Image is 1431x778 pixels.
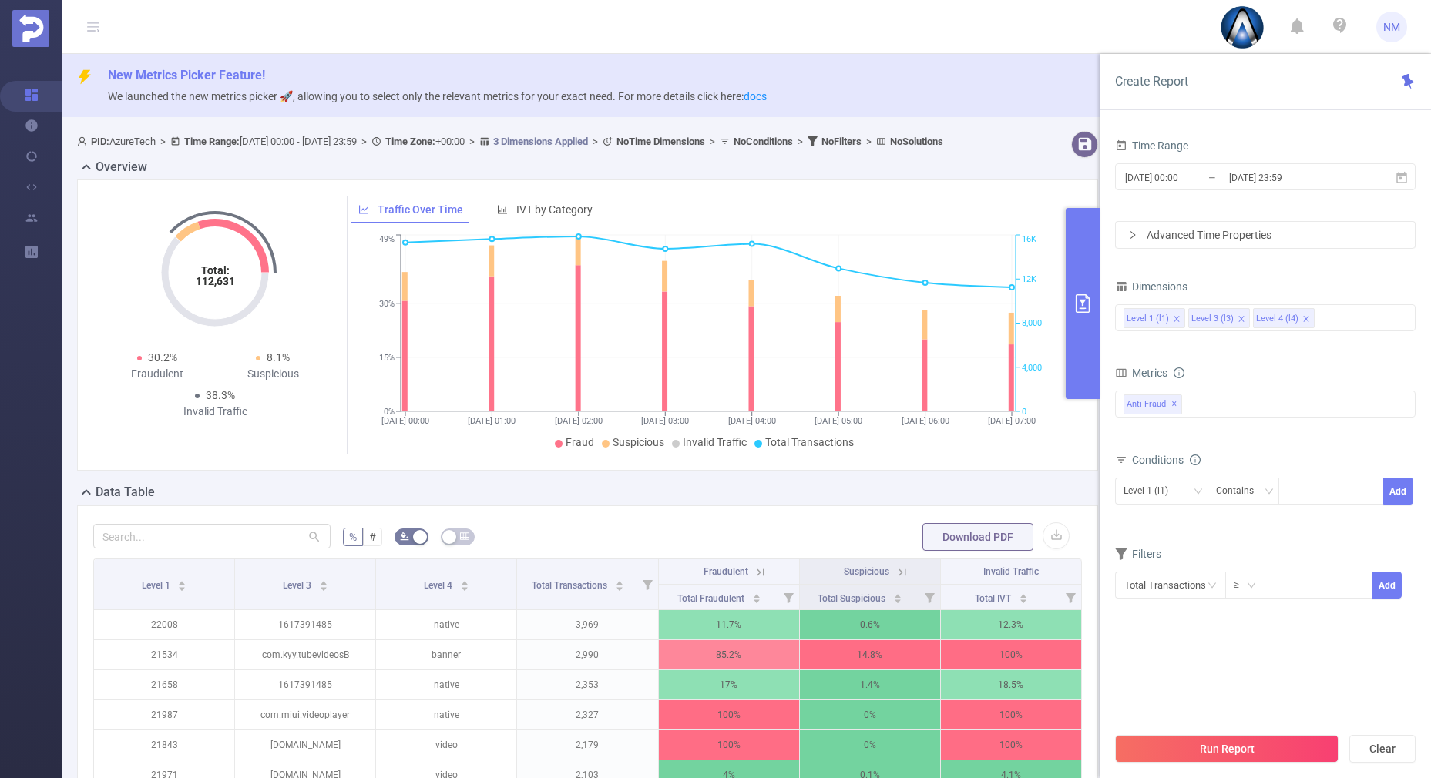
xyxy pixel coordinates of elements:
div: ≥ [1234,572,1250,598]
p: 100% [659,730,799,760]
b: No Solutions [890,136,943,147]
i: icon: caret-down [1019,597,1027,602]
span: 8.1% [267,351,290,364]
span: 30.2% [148,351,177,364]
span: NM [1383,12,1400,42]
button: Clear [1349,735,1416,763]
div: Level 4 (l4) [1256,309,1298,329]
b: No Time Dimensions [616,136,705,147]
span: Level 4 [424,580,455,591]
img: Protected Media [12,10,49,47]
span: Invalid Traffic [983,566,1039,577]
p: 2,353 [517,670,657,699]
p: 22008 [94,610,234,639]
i: icon: close [1238,315,1245,324]
span: Conditions [1132,454,1201,466]
i: icon: info-circle [1190,454,1201,465]
div: Level 1 (l1) [1124,478,1179,504]
p: video [376,730,516,760]
span: We launched the new metrics picker 🚀, allowing you to select only the relevant metrics for your e... [108,90,767,102]
p: 2,990 [517,640,657,669]
p: com.miui.videoplayer [235,700,375,729]
li: Level 3 (l3) [1188,308,1250,328]
p: 1617391485 [235,670,375,699]
p: 85.2% [659,640,799,669]
tspan: [DATE] 02:00 [555,416,603,426]
button: Run Report [1115,735,1339,763]
div: Sort [893,592,902,601]
span: Total Suspicious [818,593,888,604]
span: > [465,136,479,147]
p: 2,327 [517,700,657,729]
span: > [156,136,170,147]
span: Total Transactions [765,436,854,448]
span: Level 3 [283,580,314,591]
div: Contains [1216,478,1265,504]
tspan: 112,631 [196,275,235,287]
li: Level 4 (l4) [1253,308,1315,328]
i: icon: close [1173,315,1181,324]
p: 21534 [94,640,234,669]
i: icon: thunderbolt [77,69,92,85]
tspan: [DATE] 04:00 [727,416,775,426]
p: 12.3% [941,610,1081,639]
li: Level 1 (l1) [1124,308,1185,328]
p: 100% [659,700,799,729]
p: 0% [800,730,940,760]
i: icon: line-chart [358,204,369,215]
div: Sort [460,578,469,588]
u: 3 Dimensions Applied [493,136,588,147]
i: icon: caret-up [178,578,186,583]
i: icon: user [77,136,91,146]
i: Filter menu [919,585,940,609]
i: icon: caret-down [319,585,328,589]
tspan: 49% [379,235,395,245]
p: 1617391485 [235,610,375,639]
span: Total IVT [975,593,1013,604]
b: No Conditions [734,136,793,147]
i: icon: bar-chart [497,204,508,215]
span: > [588,136,603,147]
p: [DOMAIN_NAME] [235,730,375,760]
tspan: [DATE] 07:00 [988,416,1036,426]
span: > [793,136,808,147]
i: Filter menu [778,585,799,609]
p: 14.8% [800,640,940,669]
p: native [376,610,516,639]
tspan: 30% [379,299,395,309]
p: 18.5% [941,670,1081,699]
h2: Data Table [96,483,155,501]
tspan: 0% [384,407,395,417]
p: 100% [941,640,1081,669]
span: Metrics [1115,367,1167,379]
span: > [705,136,720,147]
div: icon: rightAdvanced Time Properties [1116,222,1415,248]
input: End date [1228,167,1352,188]
i: icon: right [1128,230,1137,240]
div: Sort [615,578,624,588]
span: AzureTech [DATE] 00:00 - [DATE] 23:59 +00:00 [77,136,943,147]
i: Filter menu [1060,585,1081,609]
span: 38.3% [206,389,235,401]
i: icon: caret-down [615,585,623,589]
div: Sort [752,592,761,601]
p: native [376,700,516,729]
tspan: 0 [1022,407,1026,417]
span: # [369,531,376,543]
span: Total Fraudulent [677,593,747,604]
div: Level 3 (l3) [1191,309,1234,329]
p: 11.7% [659,610,799,639]
p: 2,179 [517,730,657,760]
a: docs [744,90,767,102]
p: 0% [800,700,940,729]
p: 21843 [94,730,234,760]
tspan: [DATE] 06:00 [901,416,949,426]
input: Start date [1124,167,1248,188]
tspan: Total: [201,264,230,277]
span: Fraudulent [704,566,748,577]
tspan: 16K [1022,235,1036,245]
i: icon: caret-down [460,585,469,589]
i: icon: down [1247,581,1256,592]
tspan: 4,000 [1022,363,1042,373]
tspan: [DATE] 03:00 [641,416,689,426]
